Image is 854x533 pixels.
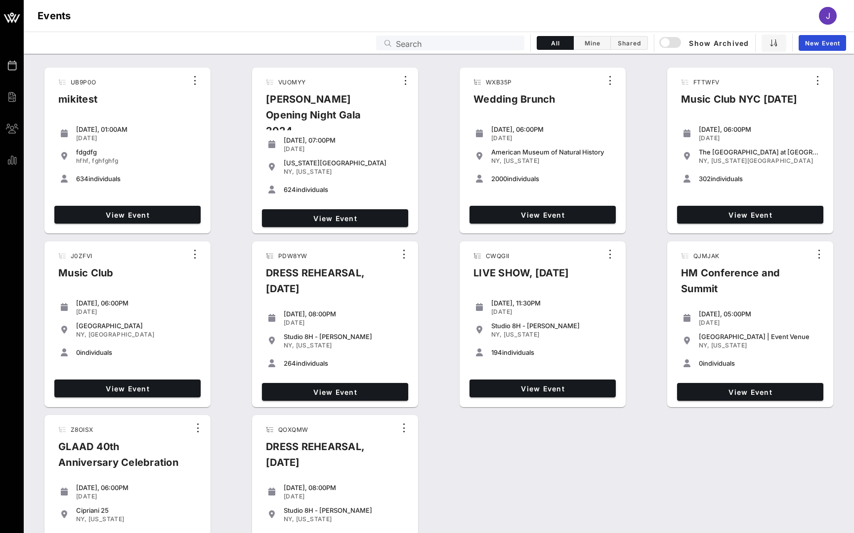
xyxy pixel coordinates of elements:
[284,342,294,349] span: NY,
[284,506,404,514] div: Studio 8H - [PERSON_NAME]
[491,331,502,338] span: NY,
[611,36,648,50] button: Shared
[284,186,296,193] span: 624
[76,299,197,307] div: [DATE], 06:00PM
[819,7,837,25] div: J
[699,319,819,327] div: [DATE]
[58,211,197,219] span: View Event
[258,91,397,147] div: [PERSON_NAME] Opening Night Gala 2024
[50,439,190,478] div: GLAAD 40th Anniversary Celebration
[491,322,612,330] div: Studio 8H - [PERSON_NAME]
[71,78,96,86] span: UB9P0O
[660,34,749,52] button: Show Archived
[491,348,612,356] div: individuals
[486,252,509,260] span: CWQGII
[284,186,404,193] div: individuals
[504,157,540,164] span: [US_STATE]
[50,265,122,289] div: Music Club
[88,331,155,338] span: [GEOGRAPHIC_DATA]
[537,36,574,50] button: All
[284,359,404,367] div: individuals
[284,145,404,153] div: [DATE]
[76,515,86,523] span: NY,
[699,157,709,164] span: NY,
[504,331,540,338] span: [US_STATE]
[699,175,711,183] span: 302
[266,388,404,396] span: View Event
[699,125,819,133] div: [DATE], 06:00PM
[76,175,197,183] div: individuals
[491,148,612,156] div: American Museum of Natural History
[693,78,719,86] span: FTTWFV
[58,384,197,393] span: View Event
[50,91,105,115] div: mikitest
[681,211,819,219] span: View Event
[88,515,125,523] span: [US_STATE]
[491,348,502,356] span: 194
[491,125,612,133] div: [DATE], 06:00PM
[805,39,840,47] span: New Event
[673,91,805,115] div: Music Club NYC [DATE]
[76,175,88,183] span: 634
[296,515,332,523] span: [US_STATE]
[491,299,612,307] div: [DATE], 11:30PM
[266,214,404,223] span: View Event
[76,348,197,356] div: individuals
[284,136,404,144] div: [DATE], 07:00PM
[284,333,404,341] div: Studio 8H - [PERSON_NAME]
[284,168,294,175] span: NY,
[574,36,611,50] button: Mine
[284,310,404,318] div: [DATE], 08:00PM
[491,175,612,183] div: individuals
[466,91,563,115] div: Wedding Brunch
[699,342,709,349] span: NY,
[711,342,747,349] span: [US_STATE]
[76,331,86,338] span: NY,
[470,380,616,397] a: View Event
[284,484,404,492] div: [DATE], 08:00PM
[76,125,197,133] div: [DATE], 01:00AM
[71,426,93,433] span: Z8OISX
[466,265,577,289] div: LIVE SHOW, [DATE]
[699,175,819,183] div: individuals
[258,265,396,305] div: DRESS REHEARSAL, [DATE]
[76,157,90,164] span: hfhf,
[491,308,612,316] div: [DATE]
[284,319,404,327] div: [DATE]
[826,11,830,21] span: J
[711,157,813,164] span: [US_STATE][GEOGRAPHIC_DATA]
[258,439,396,478] div: DRESS REHEARSAL, [DATE]
[699,359,703,367] span: 0
[76,348,80,356] span: 0
[54,206,201,224] a: View Event
[699,148,819,156] div: The [GEOGRAPHIC_DATA] at [GEOGRAPHIC_DATA]
[699,359,819,367] div: individuals
[76,493,197,500] div: [DATE]
[71,252,92,260] span: J0ZFVI
[92,157,118,164] span: fghfghfg
[76,308,197,316] div: [DATE]
[677,206,823,224] a: View Event
[681,388,819,396] span: View Event
[76,134,197,142] div: [DATE]
[799,35,846,51] a: New Event
[76,506,197,514] div: Cipriani 25
[76,484,197,492] div: [DATE], 06:00PM
[284,515,294,523] span: NY,
[473,211,612,219] span: View Event
[278,426,308,433] span: QOXQMW
[473,384,612,393] span: View Event
[284,359,296,367] span: 264
[699,333,819,341] div: [GEOGRAPHIC_DATA] | Event Venue
[38,8,71,24] h1: Events
[262,209,408,227] a: View Event
[486,78,512,86] span: WXB35P
[699,310,819,318] div: [DATE], 05:00PM
[491,157,502,164] span: NY,
[284,493,404,500] div: [DATE]
[673,265,811,305] div: HM Conference and Summit
[677,383,823,401] a: View Event
[278,78,305,86] span: VUOMYY
[580,39,604,47] span: Mine
[543,39,567,47] span: All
